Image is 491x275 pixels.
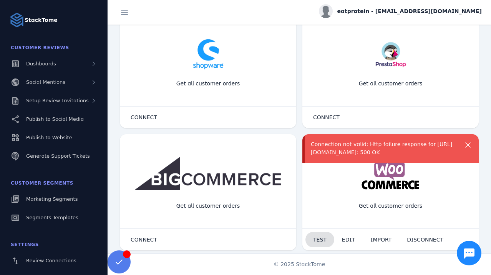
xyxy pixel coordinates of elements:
span: CONNECT [313,115,340,120]
span: IMPORT [370,237,391,242]
img: profile.jpg [319,4,333,18]
strong: StackTome [25,16,58,24]
span: Setup Review Invitations [26,98,89,103]
span: Publish to Website [26,135,72,140]
img: Logo image [9,12,25,28]
a: Marketing Segments [5,191,103,208]
img: prestashop.png [373,35,408,73]
a: Segments Templates [5,209,103,226]
div: Connection not valid: Http failure response for [URL][DOMAIN_NAME]: 500 OK [311,140,456,157]
div: Get all customer orders [353,73,429,94]
button: CONNECT [123,232,165,247]
span: CONNECT [131,237,157,242]
button: CONNECT [305,110,347,125]
a: Review Connections [5,252,103,269]
button: IMPORT [363,232,399,247]
img: woocommerce.png [359,157,422,196]
span: Publish to Social Media [26,116,84,122]
span: Segments Templates [26,215,78,220]
a: Generate Support Tickets [5,148,103,165]
button: EDIT [334,232,363,247]
span: CONNECT [131,115,157,120]
button: CONNECT [123,110,165,125]
div: Get all customer orders [170,73,246,94]
span: Review Connections [26,258,76,263]
span: eatprotein - [EMAIL_ADDRESS][DOMAIN_NAME] [337,7,482,15]
button: DISCONNECT [399,232,451,247]
span: Settings [11,242,39,247]
button: TEST [305,232,334,247]
span: © 2025 StackTome [274,260,325,268]
img: shopware.png [189,35,227,73]
div: Get all customer orders [353,196,429,216]
span: DISCONNECT [407,237,443,242]
span: TEST [313,237,327,242]
span: Generate Support Tickets [26,153,90,159]
img: bigcommerce.png [135,157,281,190]
span: Customer Segments [11,180,73,186]
button: eatprotein - [EMAIL_ADDRESS][DOMAIN_NAME] [319,4,482,18]
span: Marketing Segments [26,196,78,202]
span: Dashboards [26,61,56,67]
span: Customer Reviews [11,45,69,50]
div: Get all customer orders [170,196,246,216]
a: Publish to Website [5,129,103,146]
span: Social Mentions [26,79,65,85]
a: Publish to Social Media [5,111,103,128]
span: EDIT [342,237,355,242]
